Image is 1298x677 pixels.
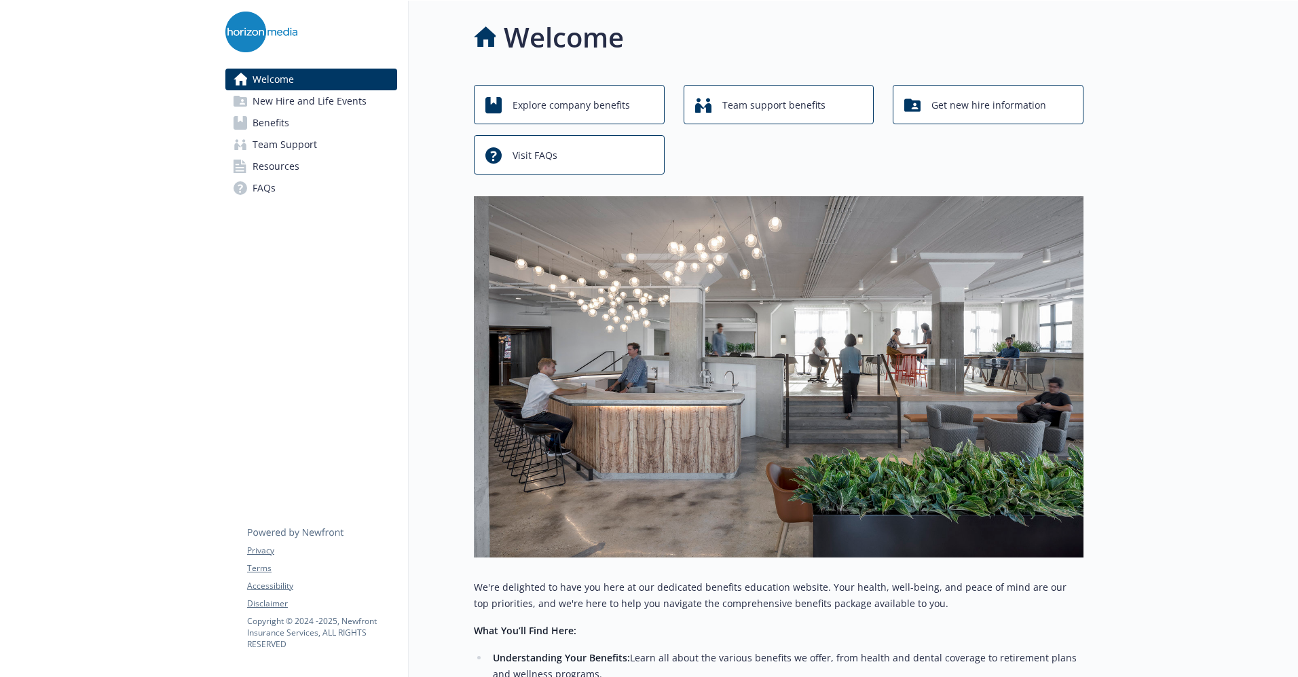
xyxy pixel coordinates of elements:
button: Explore company benefits [474,85,665,124]
a: Privacy [247,545,396,557]
strong: What You’ll Find Here: [474,624,576,637]
a: Resources [225,155,397,177]
p: Copyright © 2024 - 2025 , Newfront Insurance Services, ALL RIGHTS RESERVED [247,615,396,650]
span: New Hire and Life Events [253,90,367,112]
a: Benefits [225,112,397,134]
span: Team support benefits [722,92,826,118]
span: Get new hire information [931,92,1046,118]
span: Visit FAQs [513,143,557,168]
p: We're delighted to have you here at our dedicated benefits education website. Your health, well-b... [474,579,1083,612]
h1: Welcome [504,17,624,58]
span: Welcome [253,69,294,90]
span: FAQs [253,177,276,199]
a: Accessibility [247,580,396,592]
a: New Hire and Life Events [225,90,397,112]
span: Explore company benefits [513,92,630,118]
span: Team Support [253,134,317,155]
button: Team support benefits [684,85,874,124]
strong: Understanding Your Benefits: [493,651,630,664]
span: Resources [253,155,299,177]
a: FAQs [225,177,397,199]
span: Benefits [253,112,289,134]
a: Terms [247,562,396,574]
a: Disclaimer [247,598,396,610]
button: Get new hire information [893,85,1083,124]
a: Team Support [225,134,397,155]
a: Welcome [225,69,397,90]
img: overview page banner [474,196,1083,557]
button: Visit FAQs [474,135,665,175]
